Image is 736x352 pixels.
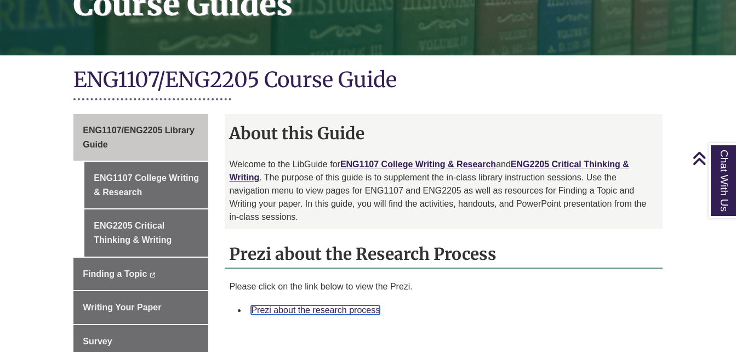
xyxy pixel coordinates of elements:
h1: ENG1107/ENG2205 Course Guide [73,66,662,95]
span: ENG1107/ENG2205 Library Guide [83,126,195,149]
i: This link opens in a new window [150,272,156,277]
h2: About this Guide [225,120,662,147]
span: Finding a Topic [83,269,147,279]
span: Survey [83,337,112,346]
a: Back to Top [692,151,733,166]
h2: Prezi about the Research Process [225,240,662,269]
a: ENG2205 Critical Thinking & Writing [84,209,208,256]
p: Please click on the link below to view the Prezi. [229,280,658,293]
a: Finding a Topic [73,258,208,291]
a: Prezi about the research process [251,305,380,315]
a: ENG1107/ENG2205 Library Guide [73,114,208,161]
p: Welcome to the LibGuide for and . The purpose of this guide is to supplement the in-class library... [229,158,658,224]
a: ENG1107 College Writing & Research [340,160,496,169]
a: Writing Your Paper [73,291,208,324]
span: Writing Your Paper [83,303,161,312]
a: ENG1107 College Writing & Research [84,162,208,208]
a: ENG2205 Critical Thinking & Writing [229,160,629,182]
